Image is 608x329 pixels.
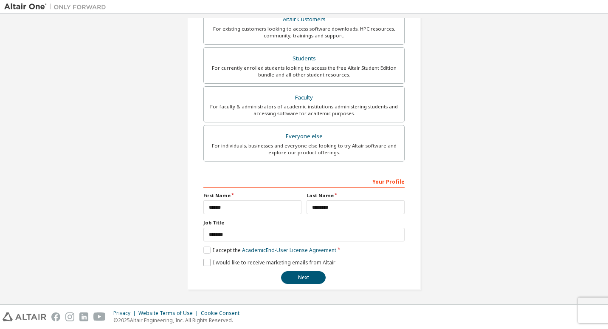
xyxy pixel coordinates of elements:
[203,259,335,266] label: I would like to receive marketing emails from Altair
[209,103,399,117] div: For faculty & administrators of academic institutions administering students and accessing softwa...
[3,312,46,321] img: altair_logo.svg
[203,247,336,254] label: I accept the
[4,3,110,11] img: Altair One
[93,312,106,321] img: youtube.svg
[113,310,138,317] div: Privacy
[138,310,201,317] div: Website Terms of Use
[51,312,60,321] img: facebook.svg
[209,130,399,142] div: Everyone else
[209,65,399,78] div: For currently enrolled students looking to access the free Altair Student Edition bundle and all ...
[307,192,405,199] label: Last Name
[203,174,405,188] div: Your Profile
[203,219,405,226] label: Job Title
[65,312,74,321] img: instagram.svg
[203,192,301,199] label: First Name
[242,247,336,254] a: Academic End-User License Agreement
[209,92,399,104] div: Faculty
[113,317,245,324] p: © 2025 Altair Engineering, Inc. All Rights Reserved.
[209,53,399,65] div: Students
[79,312,88,321] img: linkedin.svg
[209,26,399,39] div: For existing customers looking to access software downloads, HPC resources, community, trainings ...
[209,142,399,156] div: For individuals, businesses and everyone else looking to try Altair software and explore our prod...
[201,310,245,317] div: Cookie Consent
[209,14,399,26] div: Altair Customers
[281,271,326,284] button: Next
